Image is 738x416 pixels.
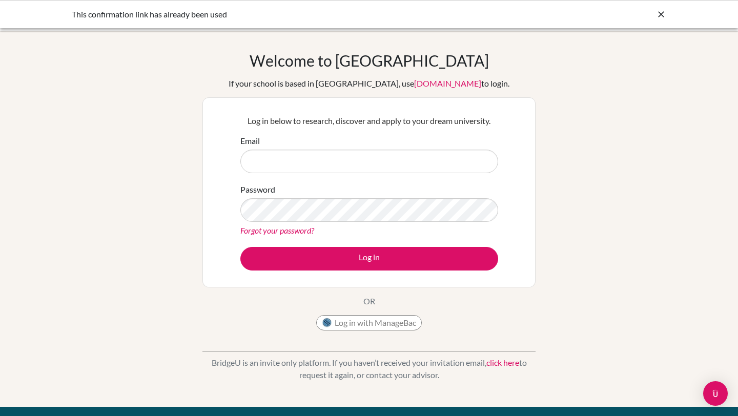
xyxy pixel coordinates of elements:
label: Password [240,183,275,196]
div: This confirmation link has already been used [72,8,512,20]
div: Open Intercom Messenger [703,381,728,406]
div: If your school is based in [GEOGRAPHIC_DATA], use to login. [229,77,509,90]
p: OR [363,295,375,307]
a: [DOMAIN_NAME] [414,78,481,88]
h1: Welcome to [GEOGRAPHIC_DATA] [250,51,489,70]
a: click here [486,358,519,367]
button: Log in [240,247,498,271]
p: BridgeU is an invite only platform. If you haven’t received your invitation email, to request it ... [202,357,536,381]
label: Email [240,135,260,147]
a: Forgot your password? [240,225,314,235]
button: Log in with ManageBac [316,315,422,330]
p: Log in below to research, discover and apply to your dream university. [240,115,498,127]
